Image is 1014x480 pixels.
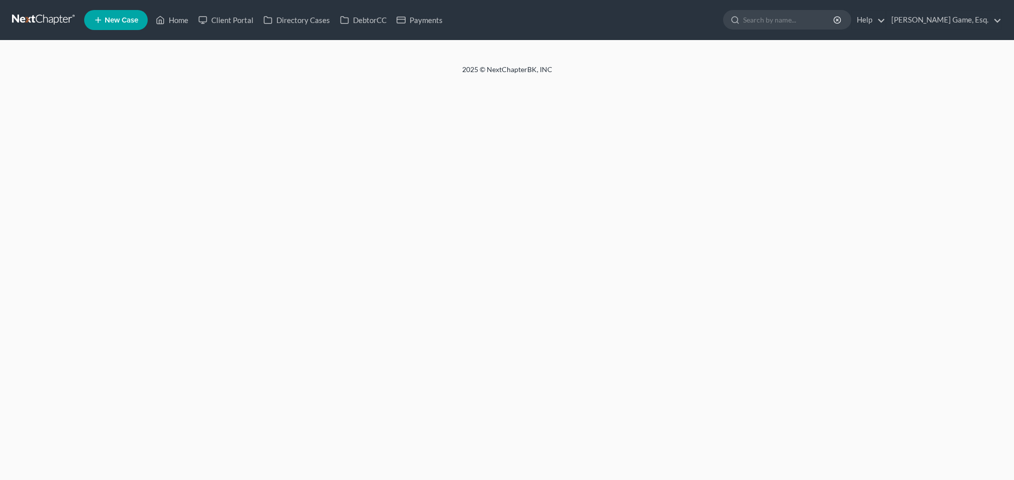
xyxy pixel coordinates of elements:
a: Help [852,11,885,29]
a: [PERSON_NAME] Game, Esq. [886,11,1001,29]
a: Directory Cases [258,11,335,29]
a: DebtorCC [335,11,392,29]
span: New Case [105,17,138,24]
input: Search by name... [743,11,835,29]
a: Client Portal [193,11,258,29]
a: Home [151,11,193,29]
a: Payments [392,11,448,29]
div: 2025 © NextChapterBK, INC [222,65,793,83]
